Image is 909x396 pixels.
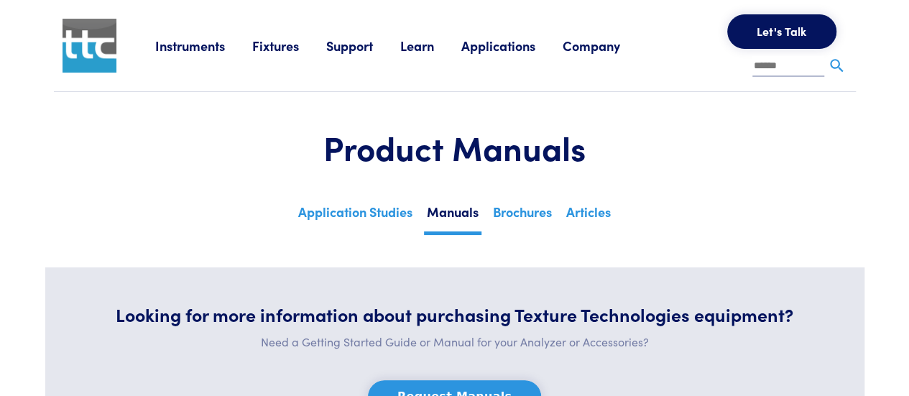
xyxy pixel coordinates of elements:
[461,37,563,55] a: Applications
[88,126,821,168] h1: Product Manuals
[490,200,555,231] a: Brochures
[424,200,481,235] a: Manuals
[727,14,836,49] button: Let's Talk
[63,19,116,73] img: ttc_logo_1x1_v1.0.png
[400,37,461,55] a: Learn
[155,37,252,55] a: Instruments
[80,302,830,327] h5: Looking for more information about purchasing Texture Technologies equipment?
[563,37,647,55] a: Company
[295,200,415,231] a: Application Studies
[326,37,400,55] a: Support
[252,37,326,55] a: Fixtures
[563,200,614,231] a: Articles
[80,333,830,351] p: Need a Getting Started Guide or Manual for your Analyzer or Accessories?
